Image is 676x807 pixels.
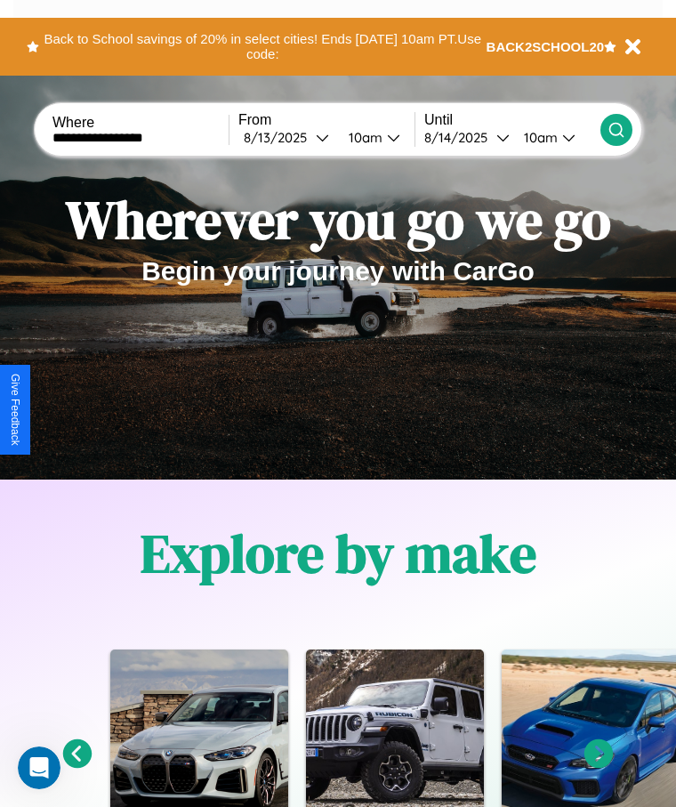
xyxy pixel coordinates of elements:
[9,374,21,446] div: Give Feedback
[424,129,496,146] div: 8 / 14 / 2025
[487,39,605,54] b: BACK2SCHOOL20
[334,128,414,147] button: 10am
[244,129,316,146] div: 8 / 13 / 2025
[39,27,487,67] button: Back to School savings of 20% in select cities! Ends [DATE] 10am PT.Use code:
[340,129,387,146] div: 10am
[238,112,414,128] label: From
[141,517,536,590] h1: Explore by make
[238,128,334,147] button: 8/13/2025
[18,746,60,789] iframe: Intercom live chat
[515,129,562,146] div: 10am
[52,115,229,131] label: Where
[424,112,600,128] label: Until
[510,128,600,147] button: 10am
